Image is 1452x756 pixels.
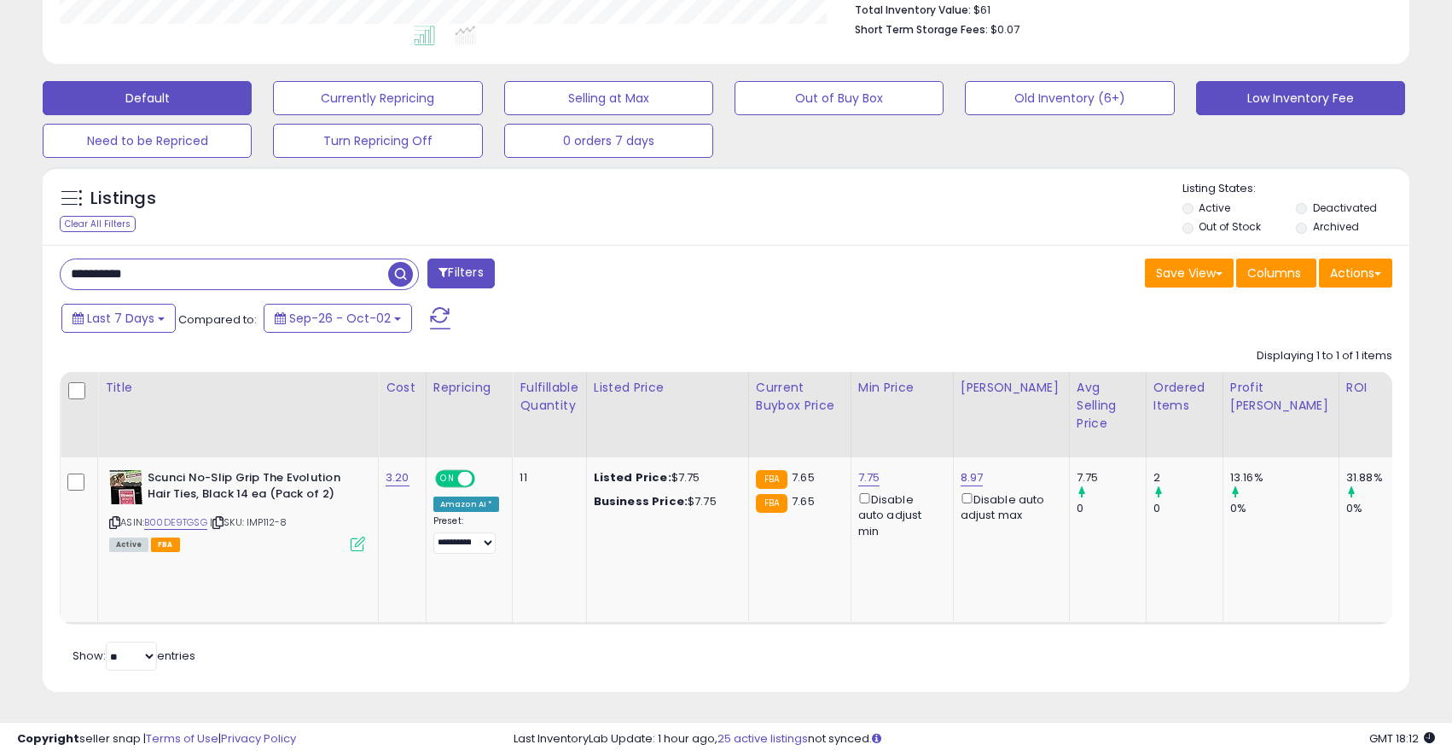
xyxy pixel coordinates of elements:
[437,472,458,486] span: ON
[43,124,252,158] button: Need to be Repriced
[1236,259,1316,288] button: Columns
[105,379,371,397] div: Title
[17,731,296,747] div: seller snap | |
[386,469,409,486] a: 3.20
[1230,470,1339,486] div: 13.16%
[756,470,787,489] small: FBA
[1313,219,1359,234] label: Archived
[514,731,1435,747] div: Last InventoryLab Update: 1 hour ago, not synced.
[427,259,494,288] button: Filters
[273,81,482,115] button: Currently Repricing
[520,470,572,486] div: 11
[735,81,944,115] button: Out of Buy Box
[151,538,180,552] span: FBA
[109,538,148,552] span: All listings currently available for purchase on Amazon
[1319,259,1392,288] button: Actions
[990,21,1019,38] span: $0.07
[433,515,500,554] div: Preset:
[858,490,940,539] div: Disable auto adjust min
[961,490,1056,523] div: Disable auto adjust max
[264,304,412,333] button: Sep-26 - Oct-02
[1199,201,1230,215] label: Active
[1230,501,1339,516] div: 0%
[1313,201,1377,215] label: Deactivated
[504,124,713,158] button: 0 orders 7 days
[433,497,500,512] div: Amazon AI *
[1153,501,1223,516] div: 0
[1199,219,1261,234] label: Out of Stock
[965,81,1174,115] button: Old Inventory (6+)
[60,216,136,232] div: Clear All Filters
[717,730,808,747] a: 25 active listings
[386,379,419,397] div: Cost
[109,470,143,504] img: 41NvjNY9KlL._SL40_.jpg
[855,3,971,17] b: Total Inventory Value:
[1153,470,1223,486] div: 2
[961,469,984,486] a: 8.97
[1346,379,1408,397] div: ROI
[1247,265,1301,282] span: Columns
[148,470,355,506] b: Scunci No-Slip Grip The Evolution Hair Ties, Black 14 ea (Pack of 2)
[1077,501,1146,516] div: 0
[594,469,671,486] b: Listed Price:
[1346,470,1415,486] div: 31.88%
[17,730,79,747] strong: Copyright
[273,124,482,158] button: Turn Repricing Off
[1257,348,1392,364] div: Displaying 1 to 1 of 1 items
[1369,730,1435,747] span: 2025-10-10 18:12 GMT
[210,515,287,529] span: | SKU: IMP112-8
[144,515,207,530] a: B00DE9TGSG
[61,304,176,333] button: Last 7 Days
[594,379,741,397] div: Listed Price
[178,311,257,328] span: Compared to:
[855,22,988,37] b: Short Term Storage Fees:
[1153,379,1216,415] div: Ordered Items
[504,81,713,115] button: Selling at Max
[1077,379,1139,433] div: Avg Selling Price
[43,81,252,115] button: Default
[792,493,815,509] span: 7.65
[961,379,1062,397] div: [PERSON_NAME]
[756,494,787,513] small: FBA
[858,469,880,486] a: 7.75
[792,469,815,486] span: 7.65
[520,379,578,415] div: Fulfillable Quantity
[109,470,365,550] div: ASIN:
[87,310,154,327] span: Last 7 Days
[1077,470,1146,486] div: 7.75
[1196,81,1405,115] button: Low Inventory Fee
[594,493,688,509] b: Business Price:
[146,730,218,747] a: Terms of Use
[594,470,735,486] div: $7.75
[473,472,500,486] span: OFF
[433,379,506,397] div: Repricing
[858,379,946,397] div: Min Price
[289,310,391,327] span: Sep-26 - Oct-02
[1346,501,1415,516] div: 0%
[1145,259,1234,288] button: Save View
[90,187,156,211] h5: Listings
[594,494,735,509] div: $7.75
[1230,379,1332,415] div: Profit [PERSON_NAME]
[73,648,195,664] span: Show: entries
[1182,181,1409,197] p: Listing States:
[756,379,844,415] div: Current Buybox Price
[221,730,296,747] a: Privacy Policy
